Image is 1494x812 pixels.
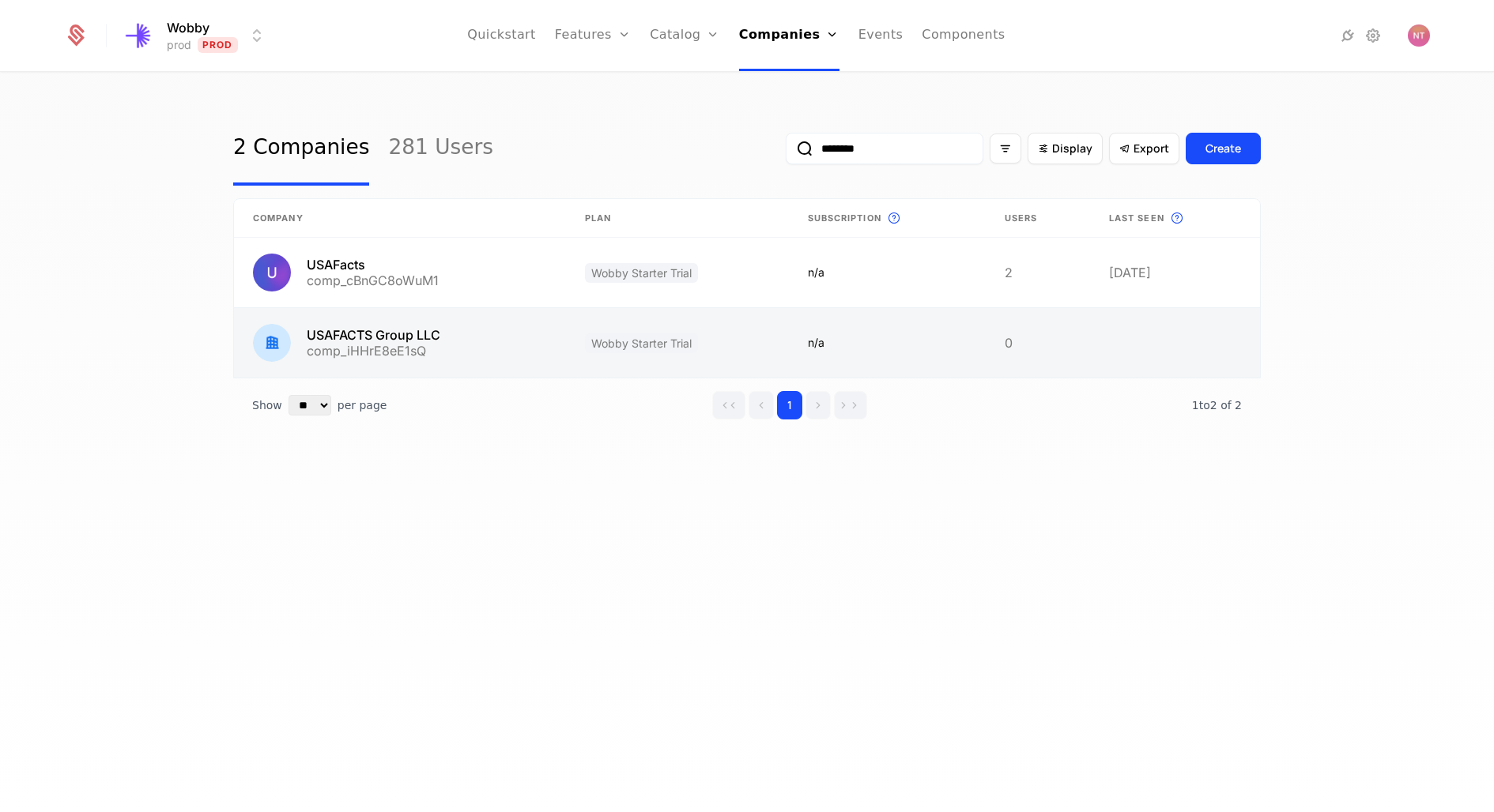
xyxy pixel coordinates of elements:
span: Display [1052,141,1092,156]
img: Nathan Tetroashvili [1408,24,1430,47]
div: Create [1205,141,1241,156]
div: Table pagination [233,378,1261,432]
th: Company [234,199,566,238]
a: Settings [1364,26,1383,45]
button: Go to first page [712,391,745,419]
th: Plan [566,199,789,238]
button: Display [1028,133,1103,164]
span: per page [338,397,387,413]
button: Go to next page [805,391,831,419]
button: Export [1109,133,1179,164]
a: 281 Users [388,111,493,186]
span: 2 [1192,399,1242,412]
th: Users [986,199,1090,238]
button: Open user button [1408,24,1430,47]
span: Show [252,397,282,413]
select: Select page size [289,395,331,415]
div: Page navigation [712,391,867,419]
button: Go to last page [834,391,867,419]
span: 1 to 2 of [1192,399,1235,412]
a: Integrations [1338,26,1357,45]
button: Select environment [126,18,266,53]
button: Filter options [990,133,1021,164]
span: Last seen [1109,212,1164,225]
span: Prod [198,37,238,53]
span: Subscription [808,212,881,225]
span: Export [1134,141,1169,156]
button: Create [1186,133,1261,164]
button: Go to previous page [749,391,774,419]
span: Wobby [167,18,209,37]
img: Wobby [121,17,159,55]
div: prod [167,37,191,53]
a: 2 Companies [233,111,369,186]
button: Go to page 1 [777,391,802,419]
